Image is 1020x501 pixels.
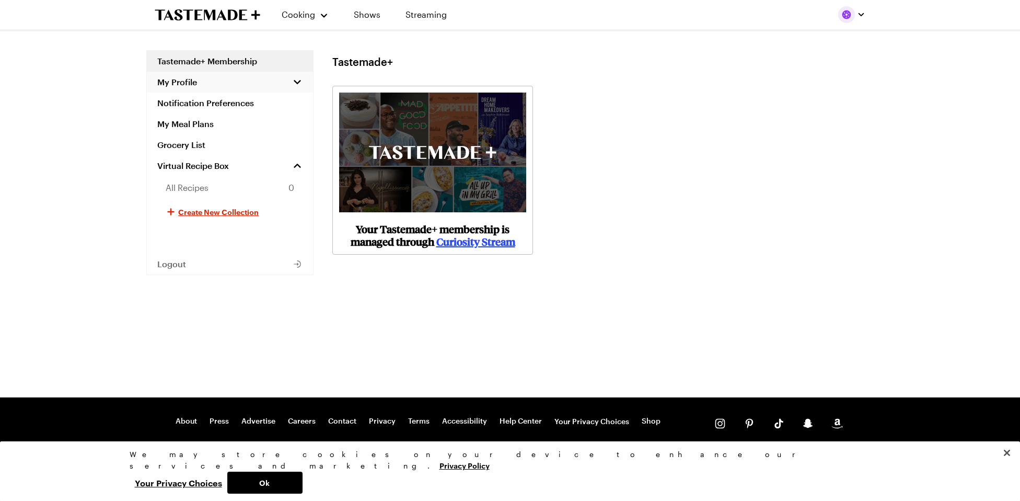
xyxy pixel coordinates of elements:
nav: Footer [176,416,660,427]
a: Tastemade+ Membership [147,51,313,72]
span: Logout [157,259,186,269]
span: My Profile [157,77,197,87]
a: Careers [288,416,316,427]
a: Advertise [241,416,275,427]
a: Shop [642,416,660,427]
a: Press [210,416,229,427]
img: Profile picture [838,6,855,23]
button: Ok [227,472,303,494]
a: About [176,416,197,427]
span: 0 [288,181,294,194]
a: My Meal Plans [147,113,313,134]
span: Virtual Recipe Box [157,161,229,171]
p: Your Tastemade+ membership is managed through [339,223,526,248]
button: Cooking [281,2,329,27]
a: Grocery List [147,134,313,155]
button: My Profile [147,72,313,93]
span: All Recipes [166,181,208,194]
a: Terms [408,416,430,427]
a: Curiosity Stream [436,234,515,248]
div: Privacy [130,449,882,494]
a: Contact [328,416,356,427]
button: Your Privacy Choices [130,472,227,494]
a: Privacy [369,416,396,427]
span: Create New Collection [178,207,259,217]
a: Virtual Recipe Box [147,155,313,176]
div: We may store cookies on your device to enhance our services and marketing. [130,449,882,472]
button: Profile picture [838,6,865,23]
span: Cooking [282,9,315,19]
a: Help Center [500,416,542,427]
a: To Tastemade Home Page [155,9,260,21]
button: Create New Collection [147,199,313,224]
button: Logout [147,254,313,275]
a: Accessibility [442,416,487,427]
button: Close [995,441,1018,464]
button: Your Privacy Choices [554,416,629,427]
a: More information about your privacy, opens in a new tab [439,460,490,470]
a: All Recipes0 [147,176,313,199]
h1: Tastemade+ [332,55,393,68]
a: Notification Preferences [147,93,313,113]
